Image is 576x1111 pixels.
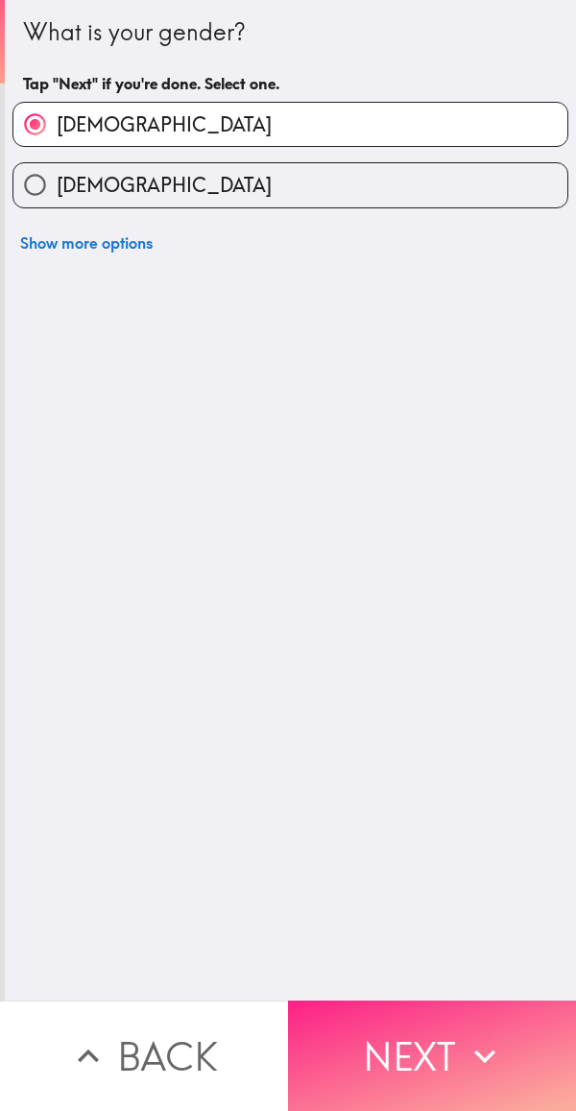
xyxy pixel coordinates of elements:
[12,224,160,262] button: Show more options
[57,111,272,138] span: [DEMOGRAPHIC_DATA]
[23,16,558,49] div: What is your gender?
[13,103,567,146] button: [DEMOGRAPHIC_DATA]
[288,1001,576,1111] button: Next
[13,163,567,206] button: [DEMOGRAPHIC_DATA]
[23,73,558,94] h6: Tap "Next" if you're done. Select one.
[57,172,272,199] span: [DEMOGRAPHIC_DATA]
